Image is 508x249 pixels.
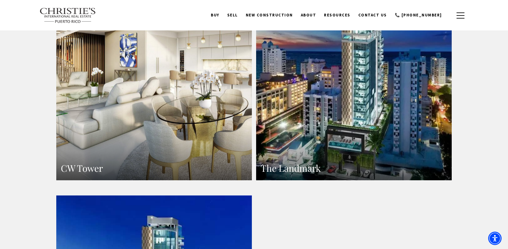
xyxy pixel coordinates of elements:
div: Accessibility Menu [488,232,502,245]
a: search [446,12,453,19]
a: SELL [223,9,242,21]
a: call 9393373000 [391,9,446,21]
a: Resources [320,9,355,21]
h3: CW Tower [61,162,247,174]
a: BUY [207,9,224,21]
a: About [297,9,320,21]
a: New Construction [242,9,297,21]
img: Christie's International Real Estate text transparent background [40,8,96,23]
span: 📞 [PHONE_NUMBER] [395,12,442,18]
span: Contact Us [358,12,387,18]
span: New Construction [246,12,293,18]
a: Contact Us [354,9,391,21]
h3: The Landmark [261,162,447,174]
button: button [453,7,468,24]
